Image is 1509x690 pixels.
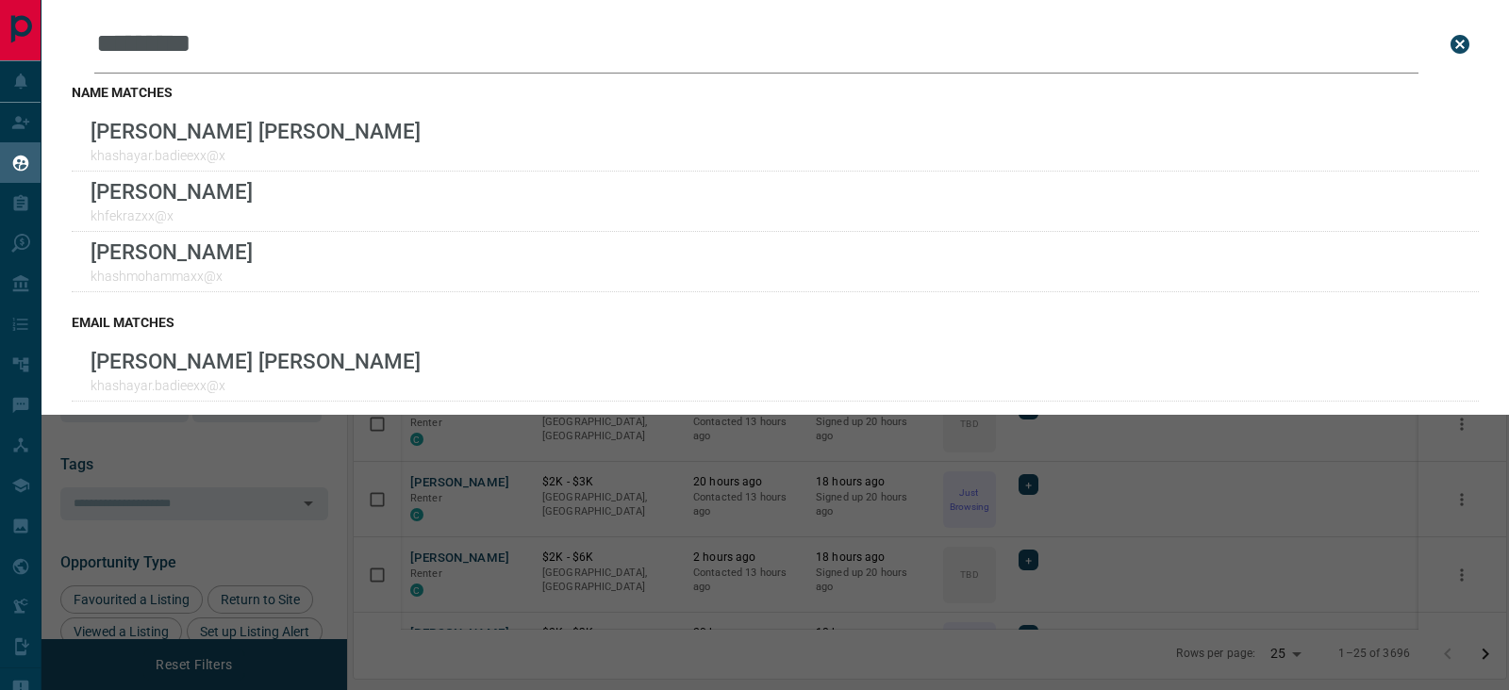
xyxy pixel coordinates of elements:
[91,119,421,143] p: [PERSON_NAME] [PERSON_NAME]
[91,349,421,373] p: [PERSON_NAME] [PERSON_NAME]
[91,208,253,223] p: khfekrazxx@x
[91,269,253,284] p: khashmohammaxx@x
[72,85,1479,100] h3: name matches
[91,378,421,393] p: khashayar.badieexx@x
[91,239,253,264] p: [PERSON_NAME]
[1441,25,1479,63] button: close search bar
[91,148,421,163] p: khashayar.badieexx@x
[91,179,253,204] p: [PERSON_NAME]
[72,315,1479,330] h3: email matches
